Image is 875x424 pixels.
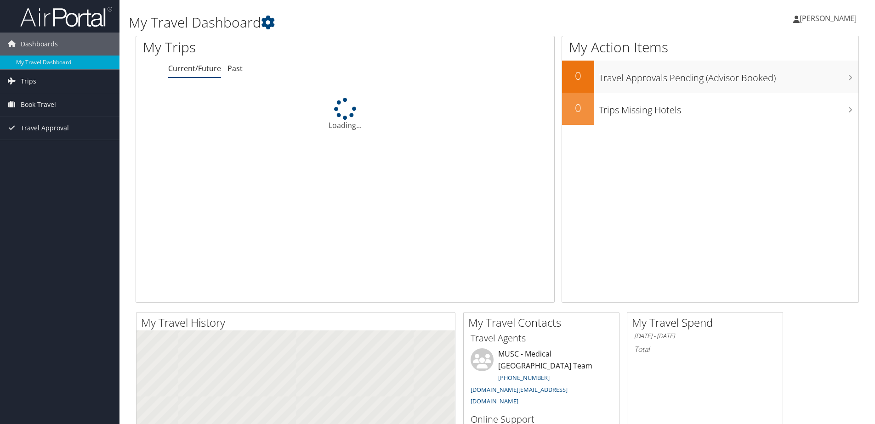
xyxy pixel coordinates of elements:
[21,70,36,93] span: Trips
[136,98,554,131] div: Loading...
[634,344,776,354] h6: Total
[498,374,550,382] a: [PHONE_NUMBER]
[129,13,620,32] h1: My Travel Dashboard
[632,315,783,330] h2: My Travel Spend
[562,100,594,116] h2: 0
[20,6,112,28] img: airportal-logo.png
[634,332,776,340] h6: [DATE] - [DATE]
[471,385,568,406] a: [DOMAIN_NAME][EMAIL_ADDRESS][DOMAIN_NAME]
[599,67,858,84] h3: Travel Approvals Pending (Advisor Booked)
[21,117,69,139] span: Travel Approval
[562,38,858,57] h1: My Action Items
[227,63,243,73] a: Past
[21,33,58,56] span: Dashboards
[793,5,866,32] a: [PERSON_NAME]
[471,332,612,345] h3: Travel Agents
[466,348,617,409] li: MUSC - Medical [GEOGRAPHIC_DATA] Team
[562,61,858,93] a: 0Travel Approvals Pending (Advisor Booked)
[800,13,857,23] span: [PERSON_NAME]
[599,99,858,117] h3: Trips Missing Hotels
[143,38,373,57] h1: My Trips
[468,315,619,330] h2: My Travel Contacts
[562,68,594,84] h2: 0
[168,63,221,73] a: Current/Future
[21,93,56,116] span: Book Travel
[562,93,858,125] a: 0Trips Missing Hotels
[141,315,455,330] h2: My Travel History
